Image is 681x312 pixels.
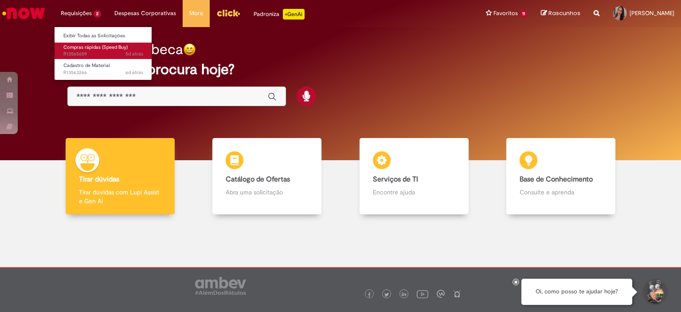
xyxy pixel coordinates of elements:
[488,138,635,215] a: Base de Conhecimento Consulte e aprenda
[402,292,406,297] img: logo_footer_linkedin.png
[67,62,614,77] h2: O que você procura hoje?
[125,69,143,76] span: 6d atrás
[79,188,161,205] p: Tirar dúvidas com Lupi Assist e Gen Ai
[63,62,110,69] span: Cadastro de Material
[216,6,240,20] img: click_logo_yellow_360x200.png
[520,188,602,197] p: Consulte e aprenda
[641,279,668,305] button: Iniciar Conversa de Suporte
[63,51,143,58] span: R13565609
[417,288,428,300] img: logo_footer_youtube.png
[373,175,418,184] b: Serviços de TI
[226,175,290,184] b: Catálogo de Ofertas
[55,31,152,41] a: Exibir Todas as Solicitações
[125,51,143,57] span: 5d atrás
[194,138,341,215] a: Catálogo de Ofertas Abra uma solicitação
[254,9,305,20] div: Padroniza
[520,175,593,184] b: Base de Conhecimento
[63,44,128,51] span: Compras rápidas (Speed Buy)
[437,290,445,298] img: logo_footer_workplace.png
[1,4,47,22] img: ServiceNow
[125,51,143,57] time: 25/09/2025 10:05:52
[283,9,305,20] p: +GenAi
[453,290,461,298] img: logo_footer_naosei.png
[548,9,580,17] span: Rascunhos
[226,188,308,197] p: Abra uma solicitação
[493,9,518,18] span: Favoritos
[521,279,632,305] div: Oi, como posso te ajudar hoje?
[114,9,176,18] span: Despesas Corporativas
[367,292,372,297] img: logo_footer_facebook.png
[384,292,389,297] img: logo_footer_twitter.png
[125,69,143,76] time: 24/09/2025 14:26:09
[195,277,246,295] img: logo_footer_ambev_rotulo_gray.png
[55,61,152,77] a: Aberto R13563266 : Cadastro de Material
[54,27,152,80] ul: Requisições
[61,9,92,18] span: Requisições
[520,10,528,18] span: 11
[47,138,194,215] a: Tirar dúvidas Tirar dúvidas com Lupi Assist e Gen Ai
[340,138,488,215] a: Serviços de TI Encontre ajuda
[55,43,152,59] a: Aberto R13565609 : Compras rápidas (Speed Buy)
[630,9,674,17] span: [PERSON_NAME]
[183,43,196,56] img: happy-face.png
[373,188,455,197] p: Encontre ajuda
[79,175,119,184] b: Tirar dúvidas
[94,10,101,18] span: 2
[541,9,580,18] a: Rascunhos
[189,9,203,18] span: More
[63,69,143,76] span: R13563266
